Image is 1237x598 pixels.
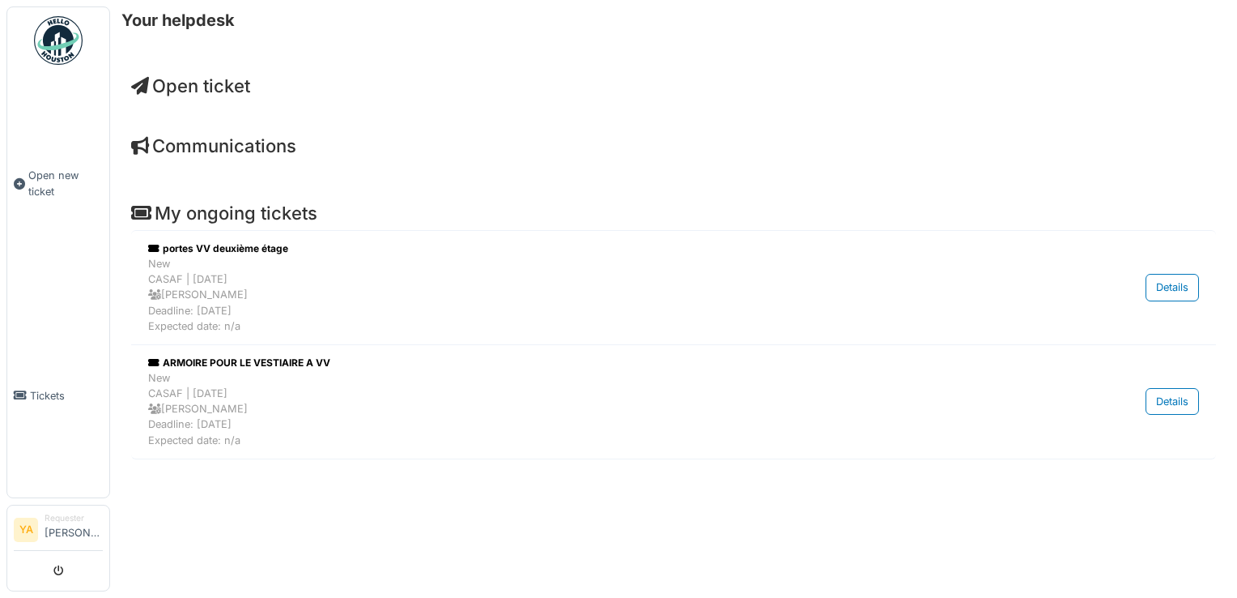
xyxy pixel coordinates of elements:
[131,203,1216,224] h4: My ongoing tickets
[7,74,109,293] a: Open new ticket
[148,241,1031,256] div: portes VV deuxième étage
[30,388,103,404] span: Tickets
[1146,274,1199,301] div: Details
[1146,388,1199,415] div: Details
[148,256,1031,334] div: New CASAF | [DATE] [PERSON_NAME] Deadline: [DATE] Expected date: n/a
[14,518,38,542] li: YA
[121,11,235,30] h6: Your helpdesk
[14,512,103,551] a: YA Requester[PERSON_NAME]
[144,352,1203,452] a: ARMOIRE POUR LE VESTIAIRE A VV NewCASAF | [DATE] [PERSON_NAME]Deadline: [DATE]Expected date: n/a ...
[131,75,250,96] a: Open ticket
[28,168,103,199] span: Open new ticket
[144,237,1203,338] a: portes VV deuxième étage NewCASAF | [DATE] [PERSON_NAME]Deadline: [DATE]Expected date: n/a Details
[45,512,103,547] li: [PERSON_NAME]
[34,16,83,65] img: Badge_color-CXgf-gQk.svg
[148,356,1031,370] div: ARMOIRE POUR LE VESTIAIRE A VV
[148,370,1031,448] div: New CASAF | [DATE] [PERSON_NAME] Deadline: [DATE] Expected date: n/a
[7,293,109,498] a: Tickets
[131,135,1216,156] h4: Communications
[45,512,103,524] div: Requester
